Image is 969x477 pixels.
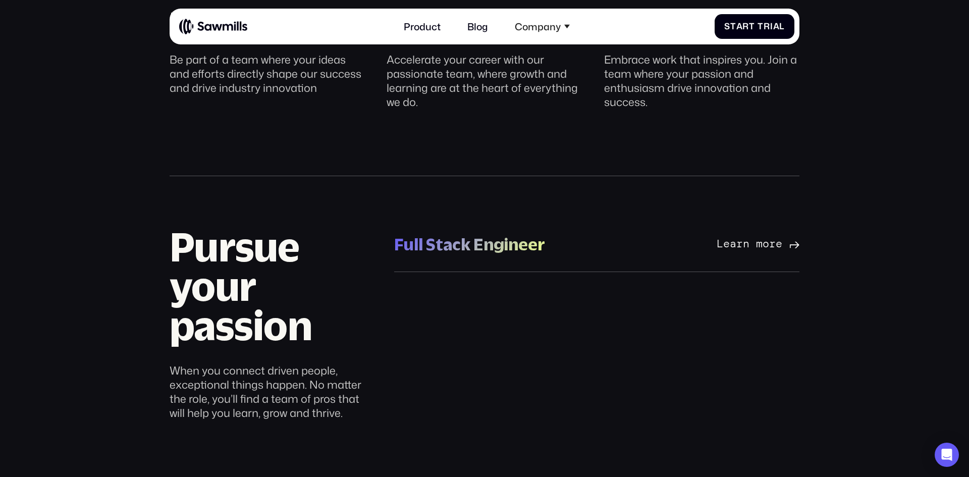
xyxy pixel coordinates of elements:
div: Company [507,13,577,39]
div: When you connect driven people, exceptional things happen. No matter the role, you’ll find a team... [170,363,372,420]
div: Be part of a team where your ideas and efforts directly shape our success and drive industry inno... [170,52,365,95]
div: Embrace work that inspires you. Join a team where your passion and enthusiasm drive innovation an... [604,52,799,109]
a: Product [397,13,448,39]
span: r [764,21,770,31]
span: r [742,21,749,31]
div: Love what you do [604,6,788,35]
span: t [749,21,755,31]
span: l [779,21,785,31]
div: Open Intercom Messenger [935,443,959,467]
span: T [758,21,764,31]
div: Grow together [387,6,542,35]
div: Learn more [717,238,782,251]
span: a [773,21,780,31]
span: a [736,21,743,31]
div: Full Stack Engineer [394,234,545,255]
span: S [724,21,730,31]
a: Full Stack EngineerLearn more [394,218,799,272]
h2: Pursue your passion [170,227,372,345]
span: i [770,21,773,31]
div: Company [515,21,561,32]
div: Make an impact [170,6,334,35]
a: Blog [460,13,496,39]
a: StartTrial [715,14,795,39]
div: Accelerate your career with our passionate team, where growth and learning are at the heart of ev... [387,52,582,109]
span: t [730,21,736,31]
